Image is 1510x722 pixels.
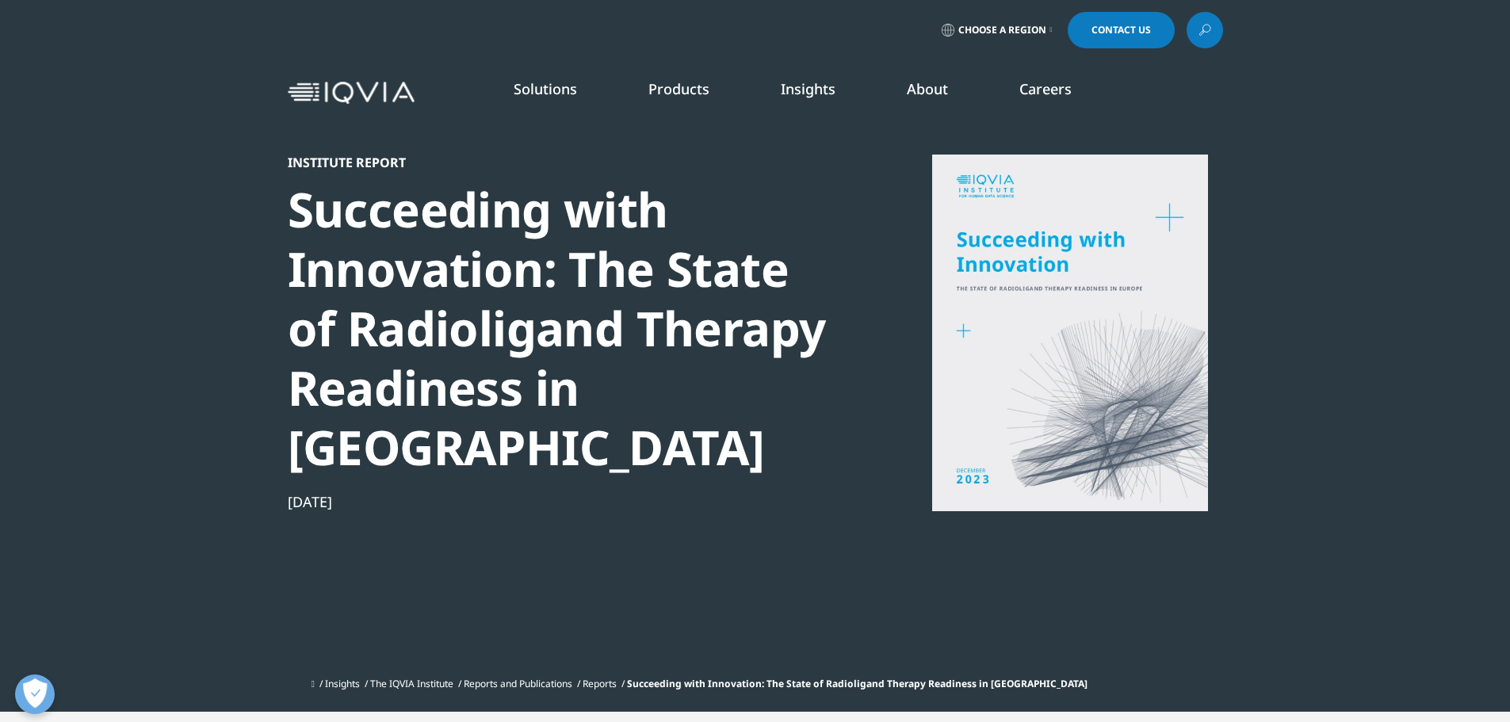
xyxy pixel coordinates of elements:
nav: Primary [421,55,1223,130]
a: Insights [325,677,360,690]
span: Succeeding with Innovation: The State of Radioligand Therapy Readiness in [GEOGRAPHIC_DATA] [627,677,1088,690]
a: Contact Us [1068,12,1175,48]
a: Products [648,79,709,98]
a: Insights [781,79,835,98]
span: Contact Us [1091,25,1151,35]
button: Abrir preferencias [15,674,55,714]
a: Solutions [514,79,577,98]
a: The IQVIA Institute [370,677,453,690]
span: Choose a Region [958,24,1046,36]
div: Institute Report [288,155,831,170]
a: Careers [1019,79,1072,98]
img: IQVIA Healthcare Information Technology and Pharma Clinical Research Company [288,82,415,105]
a: Reports and Publications [464,677,572,690]
a: Reports [583,677,617,690]
div: [DATE] [288,492,831,511]
a: About [907,79,948,98]
div: Succeeding with Innovation: The State of Radioligand Therapy Readiness in [GEOGRAPHIC_DATA] [288,180,831,477]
